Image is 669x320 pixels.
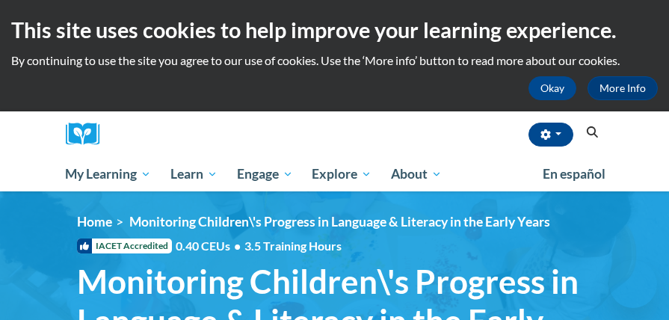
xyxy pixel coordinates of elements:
[11,52,658,69] p: By continuing to use the site you agree to our use of cookies. Use the ‘More info’ button to read...
[533,159,615,190] a: En español
[237,165,293,183] span: Engage
[77,239,172,253] span: IACET Accredited
[244,239,342,253] span: 3.5 Training Hours
[129,214,550,230] span: Monitoring Children\'s Progress in Language & Literacy in the Early Years
[381,157,451,191] a: About
[56,157,161,191] a: My Learning
[543,166,605,182] span: En español
[11,15,658,45] h2: This site uses cookies to help improve your learning experience.
[528,123,573,147] button: Account Settings
[161,157,227,191] a: Learn
[176,238,244,254] span: 0.40 CEUs
[302,157,381,191] a: Explore
[588,76,658,100] a: More Info
[391,165,442,183] span: About
[66,123,111,146] a: Cox Campus
[528,76,576,100] button: Okay
[227,157,303,191] a: Engage
[609,260,657,308] iframe: Button to launch messaging window
[77,214,112,230] a: Home
[581,123,603,141] button: Search
[234,239,241,253] span: •
[65,165,151,183] span: My Learning
[55,157,615,191] div: Main menu
[66,123,111,146] img: Logo brand
[312,165,372,183] span: Explore
[170,165,218,183] span: Learn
